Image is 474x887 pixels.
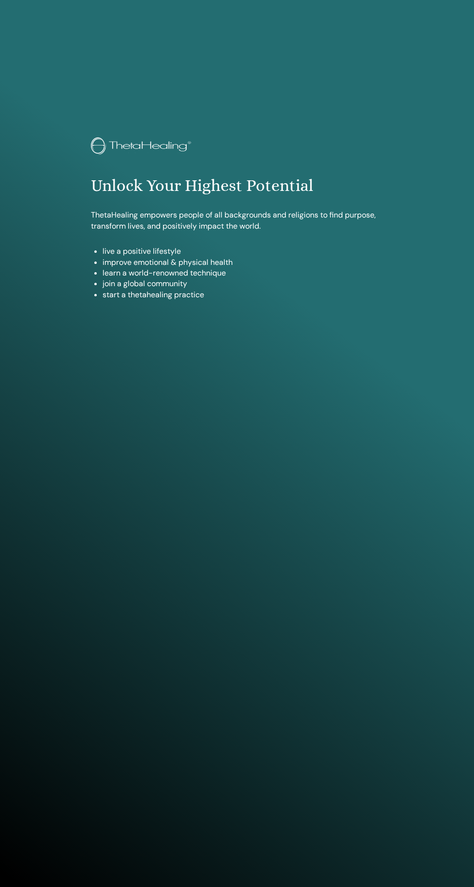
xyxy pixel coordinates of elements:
[103,290,383,300] li: start a thetahealing practice
[103,257,383,268] li: improve emotional & physical health
[91,210,383,232] p: ThetaHealing empowers people of all backgrounds and religions to find purpose, transform lives, a...
[103,268,383,278] li: learn a world-renowned technique
[91,176,383,196] h1: Unlock Your Highest Potential
[103,246,383,257] li: live a positive lifestyle
[103,278,383,289] li: join a global community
